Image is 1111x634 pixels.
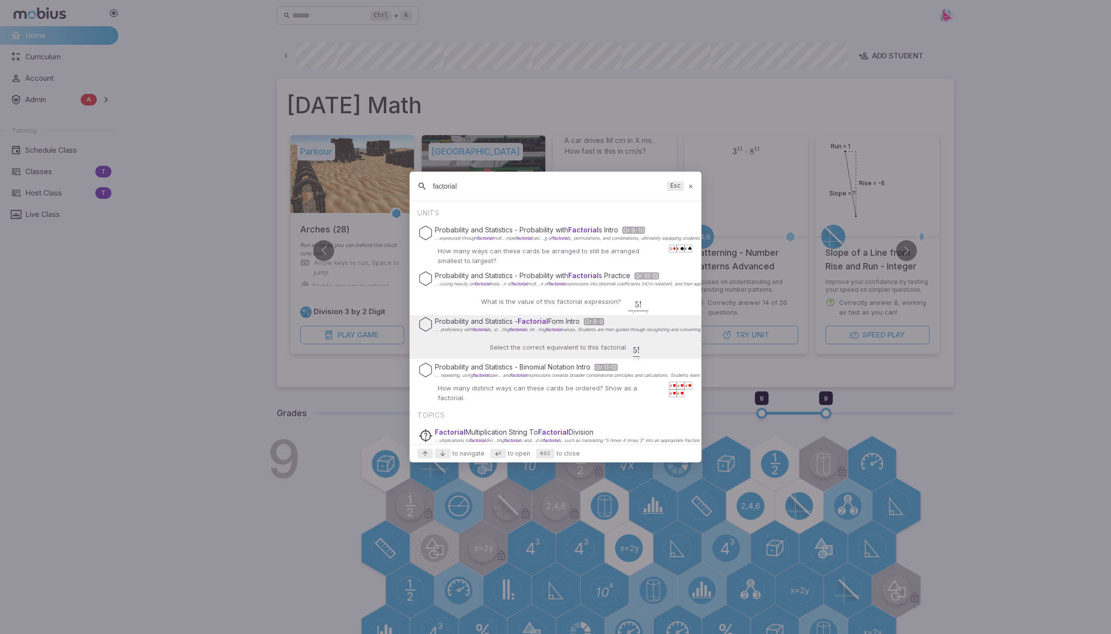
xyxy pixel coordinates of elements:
span: factorial [543,438,559,443]
span: factorial [474,281,490,286]
text: K [685,247,687,251]
span: to close [556,449,580,458]
text: 4 [685,384,687,388]
span: ...expressed through [435,235,493,241]
span: ⋅ [637,311,640,321]
span: 3 [642,311,646,321]
span: Factorial [568,226,599,234]
span: to open [508,449,530,458]
div: UNITS [410,202,701,222]
span: to navigate [452,449,484,458]
span: 5 [633,345,637,355]
p: s Intro [435,225,823,235]
span: s, st...ting [488,327,525,332]
span: factorial [511,281,527,286]
span: divi...ting [485,438,520,443]
span: factorial [546,327,562,332]
span: Gr 9-10 [622,227,645,234]
p: Select the correct equivalent to this factorial [490,342,626,352]
span: calc...g of [532,235,568,241]
span: factorial [504,438,520,443]
kbd: esc [536,449,555,458]
span: factorial [477,235,493,241]
span: ... proficiency with [435,327,488,332]
span: factorial [469,438,485,443]
div: Suggestions [410,202,701,444]
text: 4 [677,384,680,388]
span: factorial [552,235,568,241]
text: 9 [677,391,679,395]
span: factorial [472,327,488,332]
span: ...ultiplications to [435,438,485,443]
span: factorial [509,327,525,332]
span: oper... and [489,372,526,378]
span: factorial [548,281,564,286]
span: mult...mple [493,235,532,241]
text: 9 [670,384,672,388]
span: Factorial [538,428,569,436]
text: 9 [670,391,672,395]
span: Probability and Statistics - [435,317,548,325]
span: Gr 10-12 [634,272,659,280]
span: s and...d in [520,438,559,443]
p: What is the value of this factorial expression? [481,297,621,306]
span: factorial [510,372,526,378]
span: ​ [640,347,641,359]
span: ...cusing heavily on [435,281,490,286]
span: Multiplication String To [466,428,569,436]
span: Factorial [568,271,599,280]
span: ... repeating, using [435,372,489,378]
p: s, permutations, and combinations, ultimately equipping students with the skills to tackle more c... [435,236,823,241]
span: 5 [635,299,639,310]
p: How many distinct ways can these cards be ordered? Show as a factorial. [438,383,663,403]
span: ! [639,299,642,310]
span: factorial [516,235,532,241]
p: How many ways can these cards be arranged to still be arranged smallest to largest? [438,246,663,265]
span: Probability and Statistics - Probability with [435,271,599,280]
span: 3 [628,311,632,321]
span: ! [632,311,635,321]
span: ​ [648,301,649,313]
div: TOPICS [410,405,701,424]
text: Q [670,247,672,251]
span: 4 [633,357,637,367]
kbd: Esc [667,181,683,191]
span: factorial [473,372,489,378]
span: Gr 8-9 [584,318,604,325]
span: ! [646,311,648,321]
span: nota...n of [490,281,527,286]
text: K [677,247,679,251]
span: Factorial [435,428,466,436]
span: ! [637,345,640,355]
span: ! [637,357,640,367]
span: mult...n of [527,281,564,286]
span: Gr 11-12 [594,364,618,371]
span: s int...ting [525,327,562,332]
span: Probability and Statistics - Probability with [435,226,599,234]
span: Factorial [518,317,548,325]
